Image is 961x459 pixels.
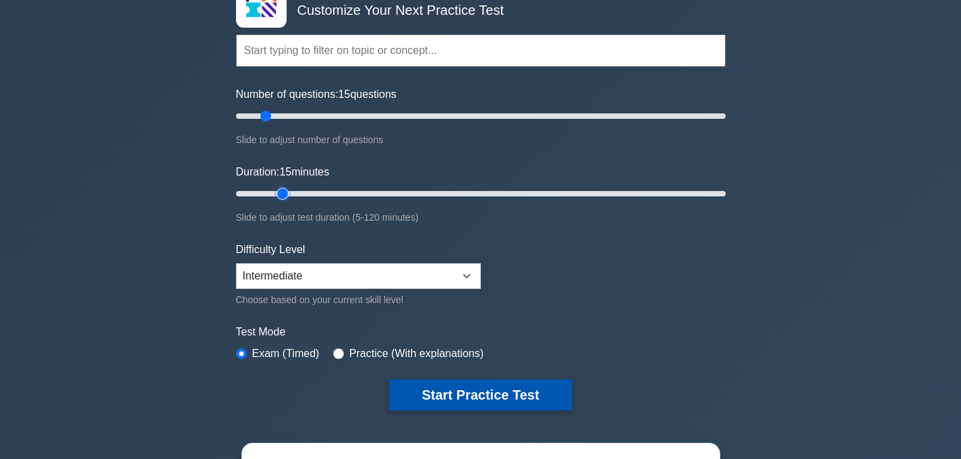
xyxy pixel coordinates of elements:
div: Choose based on your current skill level [236,292,481,308]
div: Slide to adjust number of questions [236,132,726,148]
label: Exam (Timed) [252,346,320,362]
input: Start typing to filter on topic or concept... [236,34,726,67]
label: Difficulty Level [236,242,305,258]
button: Start Practice Test [389,379,571,410]
span: 15 [339,88,351,100]
label: Number of questions: questions [236,86,397,103]
div: Slide to adjust test duration (5-120 minutes) [236,209,726,225]
span: 15 [279,166,291,178]
label: Practice (With explanations) [349,346,484,362]
label: Test Mode [236,324,726,340]
label: Duration: minutes [236,164,330,180]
